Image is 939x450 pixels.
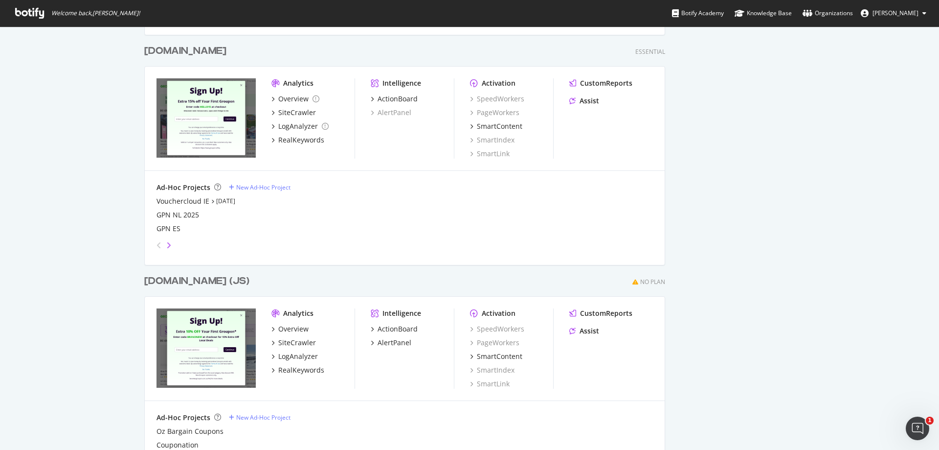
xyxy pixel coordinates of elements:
[580,78,632,88] div: CustomReports
[271,352,318,361] a: LogAnalyzer
[271,365,324,375] a: RealKeywords
[672,8,724,18] div: Botify Academy
[569,78,632,88] a: CustomReports
[906,417,929,440] iframe: Intercom live chat
[470,121,522,131] a: SmartContent
[271,324,309,334] a: Overview
[216,197,235,205] a: [DATE]
[278,108,316,118] div: SiteCrawler
[156,440,199,450] a: Couponation
[156,308,256,388] img: groupon.au
[236,413,291,422] div: New Ad-Hoc Project
[580,326,599,336] div: Assist
[378,324,418,334] div: ActionBoard
[470,324,524,334] a: SpeedWorkers
[470,352,522,361] a: SmartContent
[278,121,318,131] div: LogAnalyzer
[371,94,418,104] a: ActionBoard
[569,96,599,106] a: Assist
[371,108,411,118] a: AlertPanel
[278,135,324,145] div: RealKeywords
[165,240,172,250] div: angle-right
[278,365,324,375] div: RealKeywords
[156,196,209,206] a: Vouchercloud IE
[482,78,515,88] div: Activation
[156,224,180,234] a: GPN ES
[470,338,519,348] a: PageWorkers
[156,426,224,436] a: Oz Bargain Coupons
[156,78,256,158] img: groupon.ie
[477,121,522,131] div: SmartContent
[144,44,230,58] a: [DOMAIN_NAME]
[283,308,313,318] div: Analytics
[144,274,253,288] a: [DOMAIN_NAME] (JS)
[640,278,665,286] div: No Plan
[580,308,632,318] div: CustomReports
[382,78,421,88] div: Intelligence
[144,274,249,288] div: [DOMAIN_NAME] (JS)
[271,94,319,104] a: Overview
[477,352,522,361] div: SmartContent
[470,379,510,389] a: SmartLink
[580,96,599,106] div: Assist
[872,9,918,17] span: Venkata Narendra Pulipati
[156,413,210,423] div: Ad-Hoc Projects
[278,352,318,361] div: LogAnalyzer
[853,5,934,21] button: [PERSON_NAME]
[482,308,515,318] div: Activation
[271,108,316,118] a: SiteCrawler
[156,210,199,220] a: GPN NL 2025
[378,338,411,348] div: AlertPanel
[144,44,226,58] div: [DOMAIN_NAME]
[271,338,316,348] a: SiteCrawler
[470,108,519,118] a: PageWorkers
[382,308,421,318] div: Intelligence
[271,135,324,145] a: RealKeywords
[153,237,165,253] div: angle-left
[236,183,291,191] div: New Ad-Hoc Project
[371,338,411,348] a: AlertPanel
[229,183,291,191] a: New Ad-Hoc Project
[470,94,524,104] a: SpeedWorkers
[156,183,210,192] div: Ad-Hoc Projects
[278,324,309,334] div: Overview
[271,121,329,131] a: LogAnalyzer
[278,94,309,104] div: Overview
[378,94,418,104] div: ActionBoard
[51,9,140,17] span: Welcome back, [PERSON_NAME] !
[926,417,934,425] span: 1
[278,338,316,348] div: SiteCrawler
[735,8,792,18] div: Knowledge Base
[470,149,510,159] a: SmartLink
[635,47,665,56] div: Essential
[569,308,632,318] a: CustomReports
[229,413,291,422] a: New Ad-Hoc Project
[470,365,514,375] a: SmartIndex
[371,324,418,334] a: ActionBoard
[569,326,599,336] a: Assist
[803,8,853,18] div: Organizations
[283,78,313,88] div: Analytics
[470,135,514,145] a: SmartIndex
